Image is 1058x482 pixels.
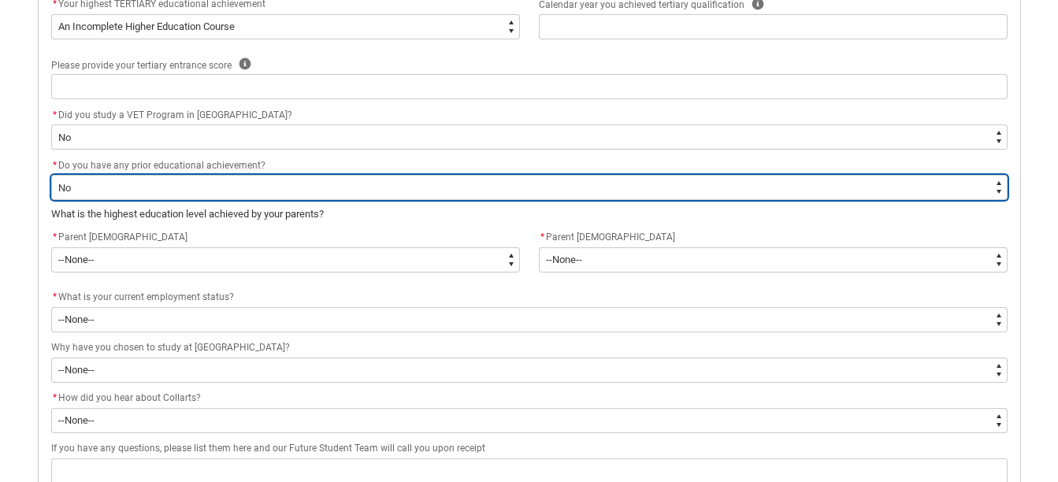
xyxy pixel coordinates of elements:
[58,160,265,171] span: Do you have any prior educational achievement?
[51,443,485,454] span: If you have any questions, please list them here and our Future Student Team will call you upon r...
[58,392,201,403] span: How did you hear about Collarts?
[51,60,232,71] span: Please provide your tertiary entrance score
[53,160,57,171] abbr: required
[58,291,234,302] span: What is your current employment status?
[53,291,57,302] abbr: required
[51,342,290,353] span: Why have you chosen to study at [GEOGRAPHIC_DATA]?
[53,392,57,403] abbr: required
[53,232,57,243] abbr: required
[58,232,187,243] span: Parent [DEMOGRAPHIC_DATA]
[540,232,544,243] abbr: required
[53,109,57,120] abbr: required
[546,232,675,243] span: Parent [DEMOGRAPHIC_DATA]
[51,206,1008,222] p: What is the highest education level achieved by your parents?
[58,109,292,120] span: Did you study a VET Program in [GEOGRAPHIC_DATA]?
